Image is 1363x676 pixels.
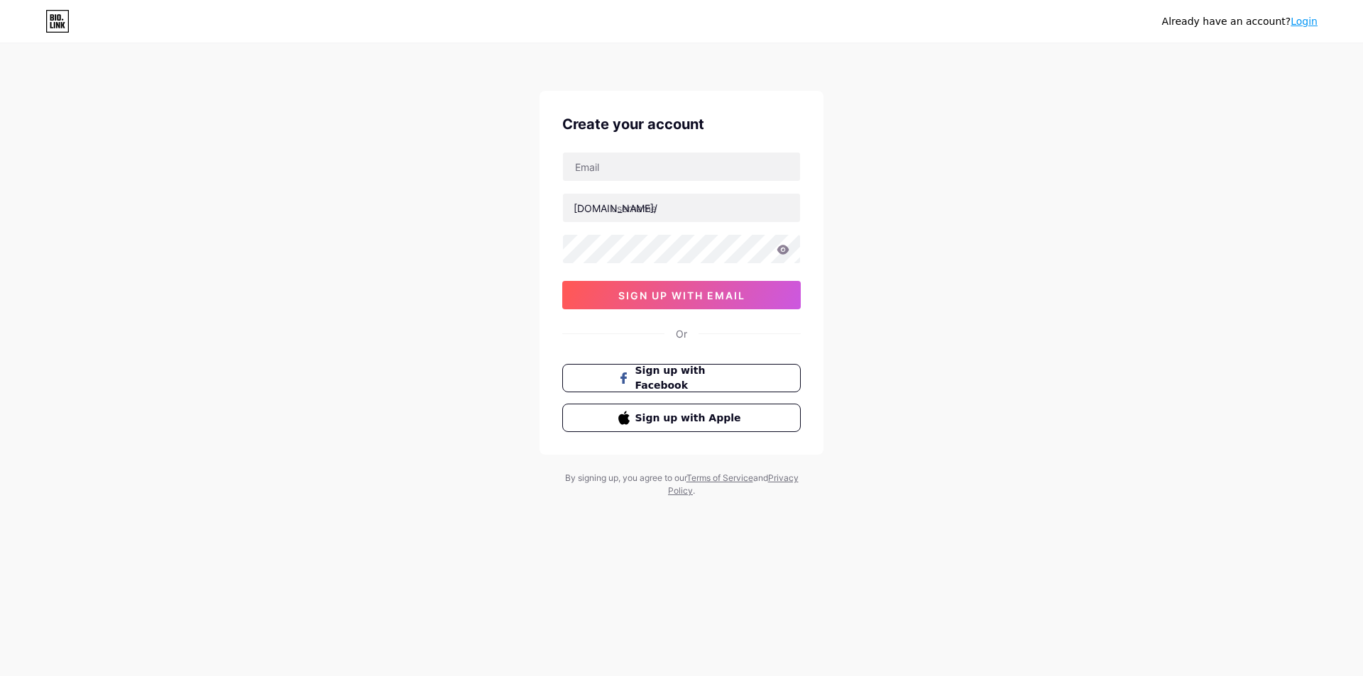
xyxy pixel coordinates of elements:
div: [DOMAIN_NAME]/ [574,201,657,216]
span: Sign up with Facebook [635,363,745,393]
a: Terms of Service [686,472,753,483]
div: Or [676,326,687,341]
input: username [563,194,800,222]
span: sign up with email [618,289,745,301]
a: Login [1291,16,1318,27]
button: sign up with email [562,281,801,309]
div: By signing up, you agree to our and . [561,472,802,497]
button: Sign up with Facebook [562,364,801,392]
input: Email [563,153,800,181]
div: Create your account [562,113,801,135]
button: Sign up with Apple [562,404,801,432]
div: Already have an account? [1162,14,1318,29]
span: Sign up with Apple [635,411,745,426]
